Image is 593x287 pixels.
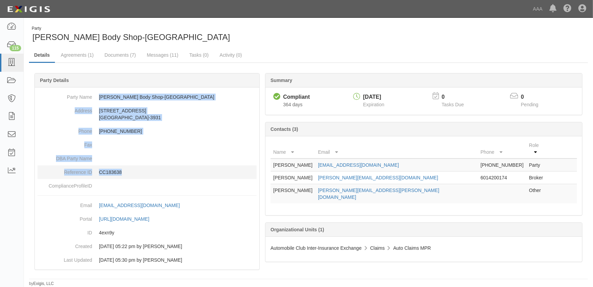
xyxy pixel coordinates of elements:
i: Help Center - Complianz [563,5,572,13]
b: Contacts (3) [271,126,298,132]
th: Role [526,139,550,159]
a: [PERSON_NAME][EMAIL_ADDRESS][DOMAIN_NAME] [318,175,438,180]
td: Other [526,184,550,204]
span: [PERSON_NAME] Body Shop-[GEOGRAPHIC_DATA] [32,32,230,42]
th: Email [315,139,478,159]
a: Tasks (0) [184,48,214,62]
dt: Address [38,104,92,114]
div: Barnett's Body Shop-Ridgeland [29,26,303,43]
a: [EMAIL_ADDRESS][DOMAIN_NAME] [318,162,399,168]
p: 0 [442,93,472,101]
dd: [STREET_ADDRESS] [GEOGRAPHIC_DATA]-3931 [38,104,257,124]
div: Compliant [283,93,310,101]
td: [PERSON_NAME] [271,184,315,204]
td: [PERSON_NAME] [271,159,315,172]
a: AAA [530,2,546,16]
td: Broker [526,172,550,184]
p: CC183638 [99,169,257,176]
div: Party [32,26,230,31]
b: Party Details [40,78,69,83]
a: Agreements (1) [56,48,99,62]
dt: Party Name [38,90,92,100]
span: Pending [521,102,538,107]
dt: Fax [38,138,92,148]
span: Auto Claims MPR [393,245,431,251]
dt: Portal [38,212,92,222]
a: Documents (7) [99,48,141,62]
span: Tasks Due [442,102,464,107]
dd: [PHONE_NUMBER] [38,124,257,138]
span: Claims [370,245,385,251]
dt: Reference ID [38,165,92,176]
dt: Last Updated [38,253,92,263]
td: Party [526,159,550,172]
dt: Created [38,240,92,250]
dt: DBA Party Name [38,152,92,162]
a: [PERSON_NAME][EMAIL_ADDRESS][PERSON_NAME][DOMAIN_NAME] [318,188,439,200]
td: [PERSON_NAME] [271,172,315,184]
div: 115 [10,45,21,51]
dd: 4exn9y [38,226,257,240]
dd: 05/15/2023 05:22 pm by Benjamin Tully [38,240,257,253]
th: Phone [478,139,526,159]
a: [URL][DOMAIN_NAME] [99,216,157,222]
b: Organizational Units (1) [271,227,324,232]
p: 0 [521,93,547,101]
a: Details [29,48,55,63]
span: Automobile Club Inter-Insurance Exchange [271,245,362,251]
a: Exigis, LLC [33,281,54,286]
a: [EMAIL_ADDRESS][DOMAIN_NAME] [99,203,187,208]
a: Activity (0) [215,48,247,62]
b: Summary [271,78,292,83]
div: [DATE] [363,93,384,101]
span: Expiration [363,102,384,107]
dt: ComplianceProfileID [38,179,92,189]
small: by [29,281,54,287]
td: [PHONE_NUMBER] [478,159,526,172]
span: Since 10/01/2024 [283,102,303,107]
dd: 09/19/2025 05:30 pm by Benjamin Tully [38,253,257,267]
div: [EMAIL_ADDRESS][DOMAIN_NAME] [99,202,180,209]
a: Messages (11) [142,48,184,62]
dt: Phone [38,124,92,135]
img: logo-5460c22ac91f19d4615b14bd174203de0afe785f0fc80cf4dbbc73dc1793850b.png [5,3,52,15]
td: 6014200174 [478,172,526,184]
dt: Email [38,199,92,209]
dt: ID [38,226,92,236]
th: Name [271,139,315,159]
i: Compliant [273,93,280,100]
dd: [PERSON_NAME] Body Shop-[GEOGRAPHIC_DATA] [38,90,257,104]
